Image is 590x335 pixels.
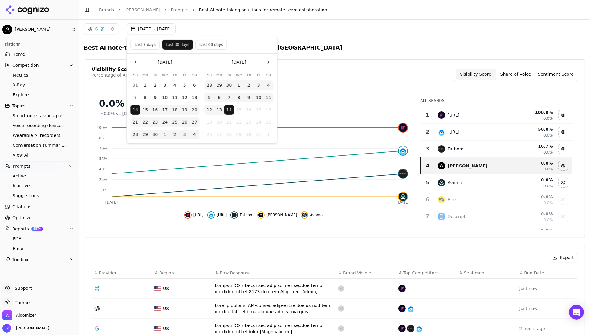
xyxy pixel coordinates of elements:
tr: USUSLore ip dolor si AM-consec adip-elitse doeiusmod tem incidi utlab, etd'ma aliquae adm venia q... [92,299,577,319]
tr: 6beeBee0.0%0.0%Show bee data [421,191,572,208]
button: Sunday, October 5th, 2025, selected [204,93,214,102]
img: otter.ai [209,213,214,217]
button: Friday, October 3rd, 2025, selected [180,130,189,139]
span: Explore [13,92,66,98]
span: Metrics [13,72,66,78]
button: Tuesday, September 16th, 2025, selected [150,105,160,115]
a: Suggestions [10,191,69,200]
div: [URL] [448,112,460,118]
button: Hide otter.ai data [207,211,227,219]
a: Prompts [171,7,189,13]
div: Bee [448,197,456,203]
button: Last 60 days [195,40,227,50]
span: Inactive [13,183,66,189]
div: Just now [519,305,575,312]
th: Wednesday [160,72,170,78]
button: Last 7 days [130,40,160,50]
button: Saturday, September 6th, 2025 [189,80,199,90]
div: 7 [423,213,431,220]
img: Algomizer [2,310,12,320]
div: 0.0 % [514,177,553,183]
button: Sunday, August 31st, 2025 [130,80,140,90]
img: fathom [232,213,237,217]
div: Avoma [448,180,462,186]
button: Go to the Next Month [263,57,273,67]
button: [DATE] - [DATE] [127,23,176,34]
button: Wednesday, September 17th, 2025, selected [160,105,170,115]
span: Voice recording devices [13,122,66,129]
button: Hide plaud ai data [257,211,297,219]
th: Sentiment [457,267,517,279]
button: Go to the Previous Month [130,57,140,67]
div: [URL] [448,129,460,135]
span: Home [12,51,25,57]
div: [PERSON_NAME] [448,163,488,169]
table: September 2025 [130,72,199,139]
tspan: [DATE] [397,200,409,205]
a: Citations [2,202,76,212]
div: 5 [423,179,431,186]
span: US [163,325,169,332]
div: 0.0 % [514,160,553,166]
button: Thursday, September 11th, 2025 [170,93,180,102]
div: ↕Provider [94,270,149,276]
th: Tuesday [150,72,160,78]
tspan: 25% [99,177,107,182]
span: Brand Visible [343,270,371,276]
img: plaud ai [438,162,445,169]
th: Tuesday [224,72,234,78]
span: vs [DATE] - [DATE] [116,110,156,117]
button: Share of Voice [496,69,536,80]
tr: 5avomaAvoma0.0%0.0%Hide avoma data [421,174,572,191]
div: 2 hours ago [519,325,575,332]
span: 0.0% [543,133,553,138]
span: Algomizer [16,313,36,318]
button: Sunday, October 12th, 2025, selected [204,105,214,115]
div: All Brands [420,98,572,103]
th: Provider [92,267,152,279]
button: Today, Tuesday, October 14th, 2025, selected [224,105,234,115]
span: Topics [12,103,26,109]
div: 6 [423,196,431,203]
button: Thursday, September 18th, 2025, selected [170,105,180,115]
button: Open organization switcher [2,310,36,320]
button: Thursday, September 4th, 2025 [170,80,180,90]
span: Top Competitors [403,270,438,276]
button: Sentiment Score [536,69,576,80]
button: Friday, September 12th, 2025 [180,93,189,102]
div: ↕Top Competitors [398,270,454,276]
button: Hide avoma data [558,178,568,188]
span: Provider [99,270,117,276]
span: [PERSON_NAME] [15,27,69,32]
button: Hide fireflies.ai data [184,211,204,219]
button: Visibility Score [456,69,496,80]
span: Reports [12,226,29,232]
button: Saturday, October 4th, 2025, selected [189,130,199,139]
img: US [154,326,161,331]
img: bee [438,196,445,203]
a: Email [10,244,69,253]
button: Wednesday, September 10th, 2025 [160,93,170,102]
button: Saturday, September 27th, 2025, selected [189,117,199,127]
button: Monday, September 8th, 2025 [140,93,150,102]
a: Inactive [10,181,69,190]
button: Wednesday, October 1st, 2025, selected [234,80,244,90]
button: Toolbox [2,255,76,265]
button: Wednesday, October 8th, 2025, selected [234,93,244,102]
th: Friday [180,72,189,78]
th: Sunday [204,72,214,78]
img: fireflies.ai [398,285,406,292]
img: US [154,286,161,291]
button: Show friend data [558,229,568,238]
img: avoma [399,193,407,201]
tspan: 10% [99,188,107,192]
button: Friday, September 26th, 2025, selected [180,117,189,127]
tr: 7descriptDescript0.0%0.0%Show descript data [421,208,572,225]
div: 0.0 % [514,211,553,217]
button: Wednesday, September 3rd, 2025 [160,80,170,90]
span: View All [13,152,66,158]
button: Thursday, October 2nd, 2025, selected [170,130,180,139]
tr: 1fireflies.ai[URL]100.0%0.0%Hide fireflies.ai data [421,107,572,124]
button: Open user button [2,324,49,333]
span: Region [159,270,174,276]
